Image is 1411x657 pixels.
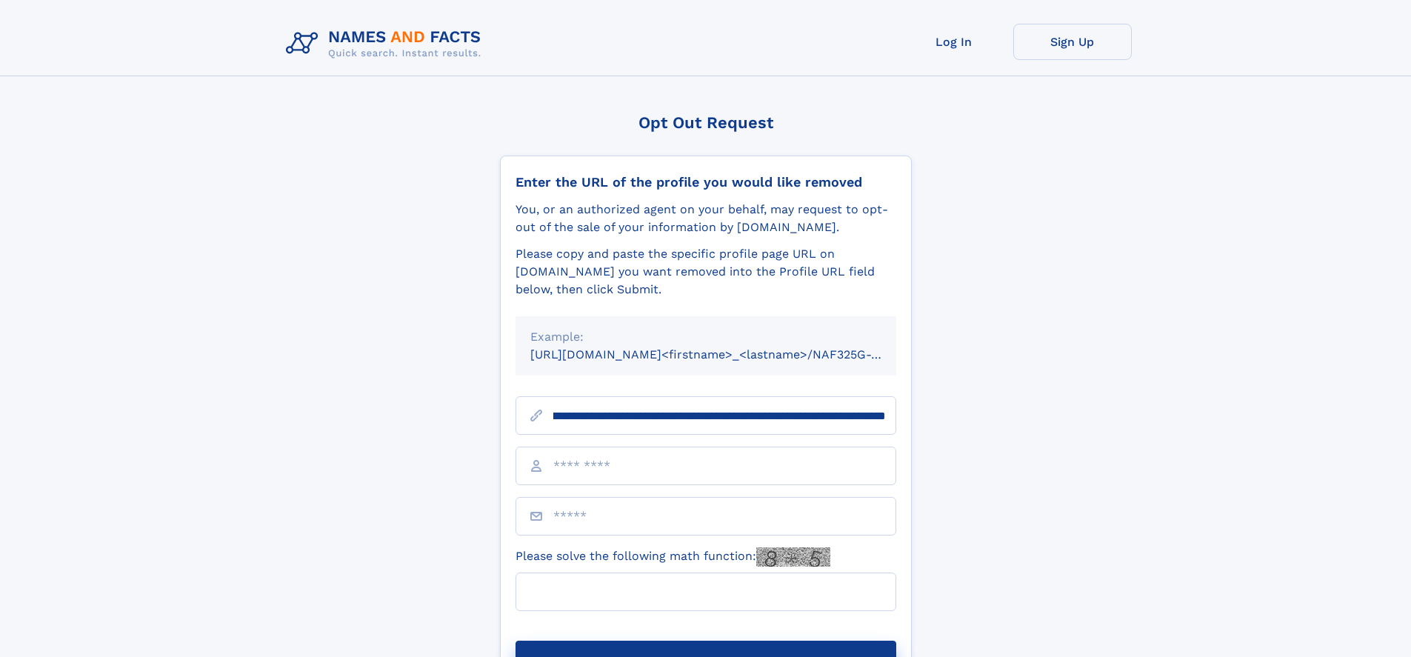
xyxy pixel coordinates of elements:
[516,547,830,567] label: Please solve the following math function:
[895,24,1013,60] a: Log In
[516,201,896,236] div: You, or an authorized agent on your behalf, may request to opt-out of the sale of your informatio...
[516,174,896,190] div: Enter the URL of the profile you would like removed
[280,24,493,64] img: Logo Names and Facts
[1013,24,1132,60] a: Sign Up
[530,347,924,361] small: [URL][DOMAIN_NAME]<firstname>_<lastname>/NAF325G-xxxxxxxx
[530,328,881,346] div: Example:
[516,245,896,299] div: Please copy and paste the specific profile page URL on [DOMAIN_NAME] you want removed into the Pr...
[500,113,912,132] div: Opt Out Request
